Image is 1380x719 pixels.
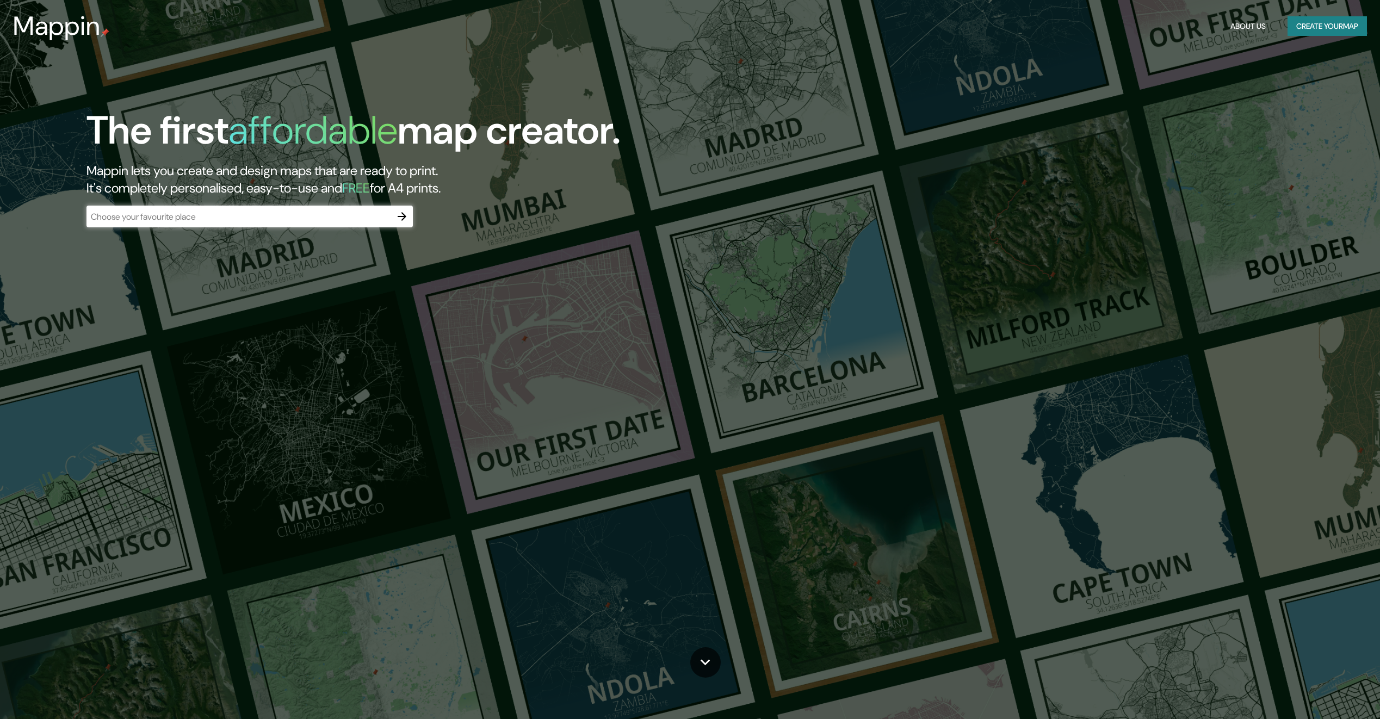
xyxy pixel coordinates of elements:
img: mappin-pin [101,28,109,37]
h1: affordable [228,105,398,156]
input: Choose your favourite place [86,210,391,223]
button: Create yourmap [1288,16,1367,36]
h3: Mappin [13,11,101,41]
h2: Mappin lets you create and design maps that are ready to print. It's completely personalised, eas... [86,162,777,197]
h1: The first map creator. [86,108,621,162]
button: About Us [1226,16,1270,36]
h5: FREE [342,179,370,196]
iframe: Help widget launcher [1283,677,1368,707]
